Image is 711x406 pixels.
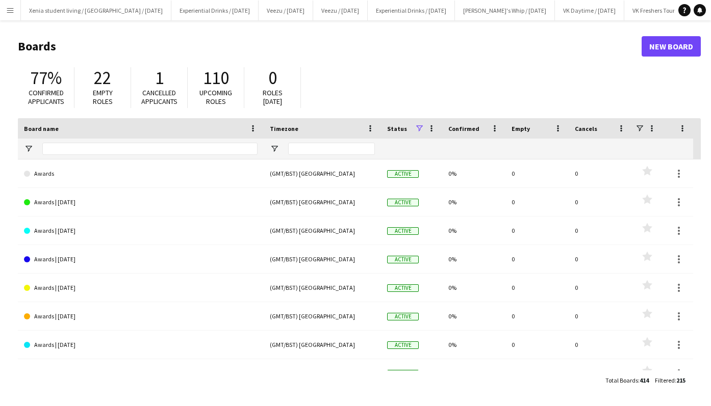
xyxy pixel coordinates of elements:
[264,359,381,387] div: (GMT/BST) [GEOGRAPHIC_DATA]
[624,1,705,20] button: VK Freshers Tour / [DATE]
[259,1,313,20] button: Veezu / [DATE]
[24,245,258,274] a: Awards | [DATE]
[575,125,597,132] span: Cancels
[387,370,419,377] span: Active
[30,67,62,89] span: 77%
[569,331,632,359] div: 0
[505,245,569,273] div: 0
[640,376,649,384] span: 414
[270,125,298,132] span: Timezone
[442,302,505,330] div: 0%
[455,1,555,20] button: [PERSON_NAME]'s Whip / [DATE]
[387,125,407,132] span: Status
[448,125,479,132] span: Confirmed
[94,67,111,89] span: 22
[264,188,381,216] div: (GMT/BST) [GEOGRAPHIC_DATA]
[569,159,632,187] div: 0
[368,1,455,20] button: Experiential Drinks / [DATE]
[313,1,368,20] button: Veezu / [DATE]
[24,159,258,188] a: Awards
[387,227,419,235] span: Active
[24,274,258,302] a: Awards | [DATE]
[555,1,624,20] button: VK Daytime / [DATE]
[268,67,277,89] span: 0
[505,331,569,359] div: 0
[264,159,381,187] div: (GMT/BST) [GEOGRAPHIC_DATA]
[655,370,685,390] div: :
[569,274,632,302] div: 0
[655,376,675,384] span: Filtered
[42,143,258,155] input: Board name Filter Input
[28,88,64,106] span: Confirmed applicants
[569,245,632,273] div: 0
[264,331,381,359] div: (GMT/BST) [GEOGRAPHIC_DATA]
[605,376,638,384] span: Total Boards
[442,359,505,387] div: 0%
[141,88,177,106] span: Cancelled applicants
[442,245,505,273] div: 0%
[387,199,419,206] span: Active
[264,274,381,302] div: (GMT/BST) [GEOGRAPHIC_DATA]
[569,216,632,245] div: 0
[505,274,569,302] div: 0
[93,88,113,106] span: Empty roles
[512,125,530,132] span: Empty
[264,302,381,330] div: (GMT/BST) [GEOGRAPHIC_DATA]
[387,341,419,349] span: Active
[270,144,279,153] button: Open Filter Menu
[24,125,59,132] span: Board name
[24,144,33,153] button: Open Filter Menu
[387,256,419,263] span: Active
[505,359,569,387] div: 0
[442,188,505,216] div: 0%
[24,188,258,216] a: Awards | [DATE]
[442,274,505,302] div: 0%
[264,216,381,245] div: (GMT/BST) [GEOGRAPHIC_DATA]
[387,313,419,320] span: Active
[18,39,642,54] h1: Boards
[203,67,229,89] span: 110
[676,376,685,384] span: 215
[171,1,259,20] button: Experiential Drinks / [DATE]
[155,67,164,89] span: 1
[199,88,232,106] span: Upcoming roles
[264,245,381,273] div: (GMT/BST) [GEOGRAPHIC_DATA]
[24,216,258,245] a: Awards | [DATE]
[442,159,505,187] div: 0%
[442,216,505,245] div: 0%
[505,159,569,187] div: 0
[505,188,569,216] div: 0
[24,302,258,331] a: Awards | [DATE]
[569,188,632,216] div: 0
[21,1,171,20] button: Xenia student living / [GEOGRAPHIC_DATA] / [DATE]
[387,284,419,292] span: Active
[569,302,632,330] div: 0
[387,170,419,178] span: Active
[505,302,569,330] div: 0
[24,331,258,359] a: Awards | [DATE]
[505,216,569,245] div: 0
[569,359,632,387] div: 0
[605,370,649,390] div: :
[24,359,258,388] a: Awards | [DATE]
[642,36,701,57] a: New Board
[288,143,375,155] input: Timezone Filter Input
[263,88,283,106] span: Roles [DATE]
[442,331,505,359] div: 0%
